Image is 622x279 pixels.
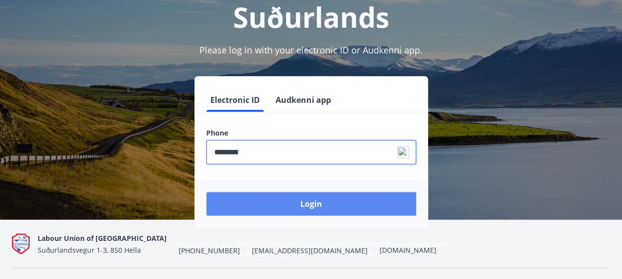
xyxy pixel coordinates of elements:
span: Labour Union of [GEOGRAPHIC_DATA] [38,233,167,243]
span: [PHONE_NUMBER] [179,246,240,256]
span: Please log in with your electronic ID or Audkenni app. [199,44,423,56]
img: Q9do5ZaFAFhn9lajViqaa6OIrJ2A2A46lF7VsacK.png [12,233,30,255]
label: Phone [206,128,416,138]
span: Suðurlandsvegur 1-3, 850 Hella [38,245,141,255]
font: Audkenni app [276,94,331,105]
img: npw-badge-icon-locked.svg [397,146,409,158]
font: Electronic ID [210,94,260,105]
span: [EMAIL_ADDRESS][DOMAIN_NAME] [252,246,368,256]
a: [DOMAIN_NAME] [380,245,436,255]
button: Login [206,192,416,216]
